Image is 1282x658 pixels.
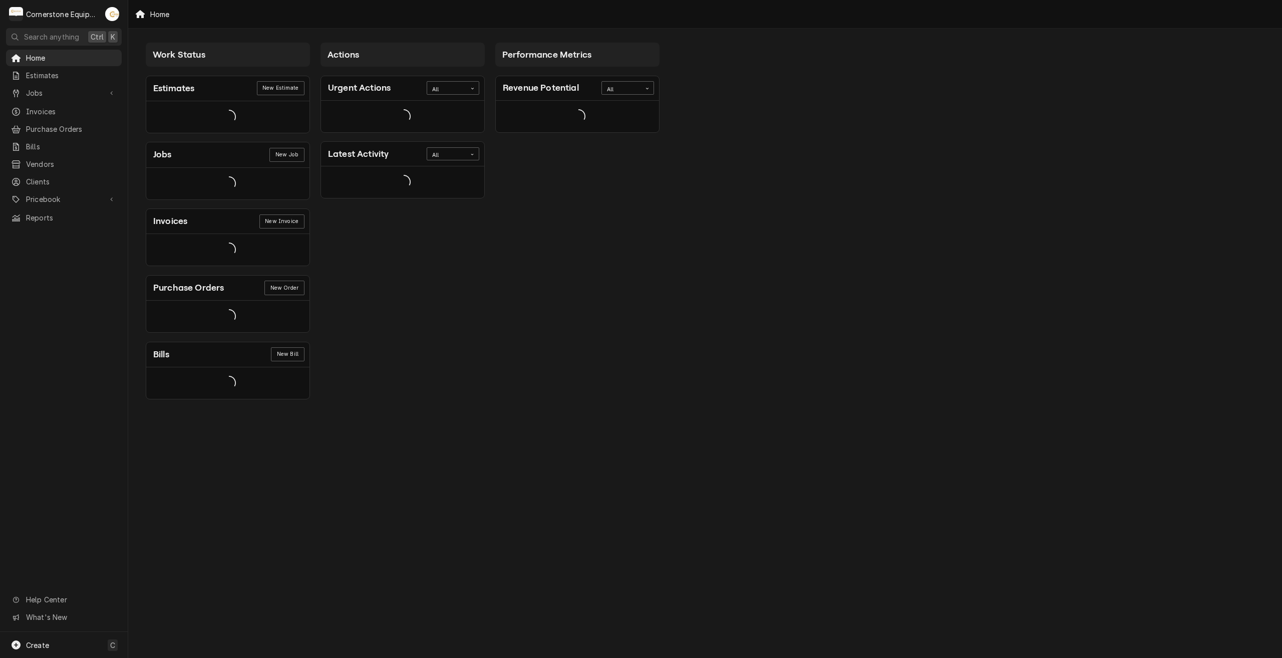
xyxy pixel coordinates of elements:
div: Card: Estimates [146,76,310,133]
div: Card Link Button [269,148,304,162]
div: Card Link Button [259,214,304,229]
div: Card Header [321,142,484,166]
span: K [111,32,115,42]
div: Card Column Content [495,67,660,172]
div: Cornerstone Equipment Repair, LLC's Avatar [9,7,23,21]
div: Card Title [328,81,391,95]
div: Card Column Header [320,43,485,67]
span: Loading... [222,106,236,127]
div: Andrew Buigues's Avatar [105,7,119,21]
span: Search anything [24,32,79,42]
span: Work Status [153,50,205,60]
div: Card: Latest Activity [320,141,485,198]
a: Go to Jobs [6,85,122,101]
span: Purchase Orders [26,124,117,134]
a: Clients [6,173,122,190]
div: Dashboard [128,29,1282,417]
div: Card Data Filter Control [427,147,479,160]
span: Actions [328,50,359,60]
span: Loading... [397,106,411,127]
div: Card Link Button [257,81,304,95]
div: Card: Purchase Orders [146,275,310,333]
div: Card: Bills [146,342,310,399]
div: Card Header [146,76,309,101]
div: All [432,151,461,159]
div: Card Column: Work Status [141,38,315,405]
div: Card Title [153,148,172,161]
span: What's New [26,612,116,622]
div: Card Title [153,281,224,295]
div: Card Header [146,342,309,367]
a: Go to What's New [6,609,122,625]
button: Search anythingCtrlK [6,28,122,46]
span: Home [26,53,117,63]
a: Bills [6,138,122,155]
div: Card: Invoices [146,208,310,266]
span: Create [26,641,49,649]
a: New Job [269,148,304,162]
div: All [432,86,461,94]
div: Card Header [146,142,309,167]
div: Card Column Header [495,43,660,67]
div: Cornerstone Equipment Repair, LLC [26,9,100,20]
div: Card Data Filter Control [427,81,479,94]
div: Card: Revenue Potential [495,76,660,133]
div: C [9,7,23,21]
div: Card Data [496,101,659,132]
span: C [110,640,115,650]
div: Card Data [146,101,309,133]
span: Vendors [26,159,117,169]
div: Card Title [153,82,194,95]
div: Card Header [146,209,309,234]
div: Card Data [146,301,309,332]
a: Estimates [6,67,122,84]
div: Card Data [321,166,484,198]
div: Card Link Button [271,347,304,361]
span: Jobs [26,88,102,98]
a: New Bill [271,347,304,361]
a: Go to Pricebook [6,191,122,207]
div: Card Title [153,214,187,228]
div: AB [105,7,119,21]
span: Loading... [222,240,236,261]
a: Vendors [6,156,122,172]
span: Help Center [26,594,116,605]
div: Card: Jobs [146,142,310,199]
div: Card Column Content [146,67,310,399]
a: New Estimate [257,81,304,95]
a: Invoices [6,103,122,120]
div: Card Title [328,147,389,161]
span: Performance Metrics [502,50,591,60]
div: Card Title [153,348,169,361]
a: Reports [6,209,122,226]
div: Card Column Content [320,67,485,198]
div: Card Header [321,76,484,101]
div: Card Column: Performance Metrics [490,38,665,405]
a: Purchase Orders [6,121,122,137]
a: Home [6,50,122,66]
a: Go to Help Center [6,591,122,608]
div: Card Title [503,81,579,95]
span: Pricebook [26,194,102,204]
div: Card Link Button [264,281,304,295]
div: Card Data [321,101,484,132]
div: Card: Urgent Actions [320,76,485,133]
div: All [607,86,636,94]
span: Loading... [222,372,236,393]
span: Loading... [397,172,411,193]
span: Loading... [571,106,585,127]
span: Ctrl [91,32,104,42]
div: Card Header [496,76,659,101]
span: Clients [26,176,117,187]
a: New Invoice [259,214,304,229]
div: Card Data [146,367,309,399]
div: Card Data [146,234,309,266]
span: Estimates [26,70,117,81]
div: Card Header [146,276,309,301]
div: Card Column Header [146,43,310,67]
div: Card Data [146,168,309,199]
div: Card Data Filter Control [601,81,654,94]
span: Loading... [222,173,236,194]
span: Bills [26,141,117,152]
span: Invoices [26,106,117,117]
